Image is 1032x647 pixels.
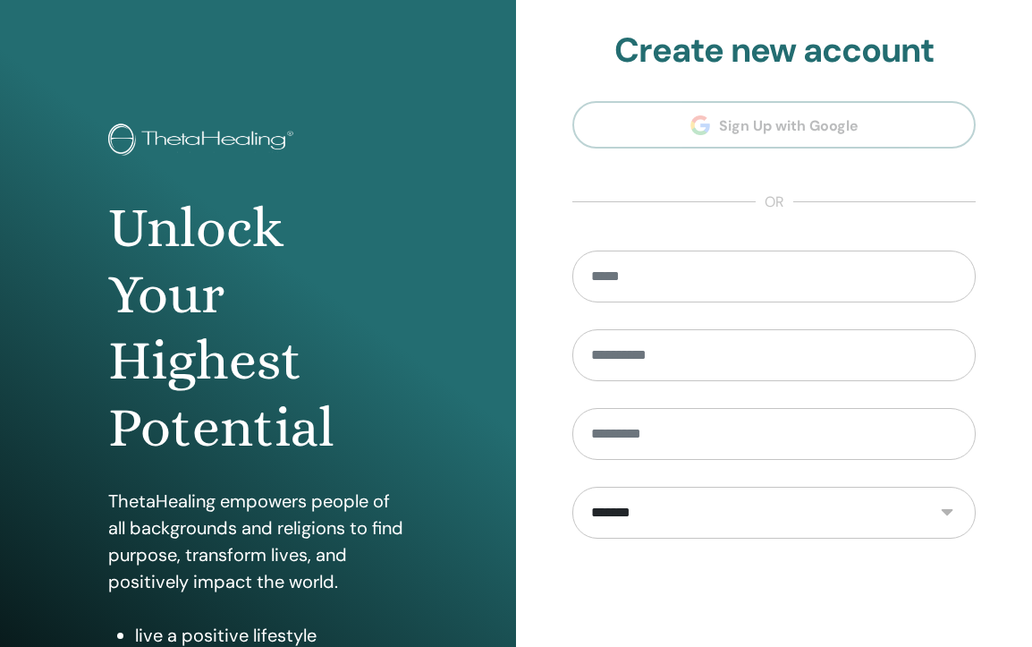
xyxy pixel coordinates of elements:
p: ThetaHealing empowers people of all backgrounds and religions to find purpose, transform lives, a... [108,488,408,595]
h1: Unlock Your Highest Potential [108,195,408,462]
h2: Create new account [572,30,976,72]
span: or [756,192,793,213]
iframe: reCAPTCHA [639,566,910,635]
